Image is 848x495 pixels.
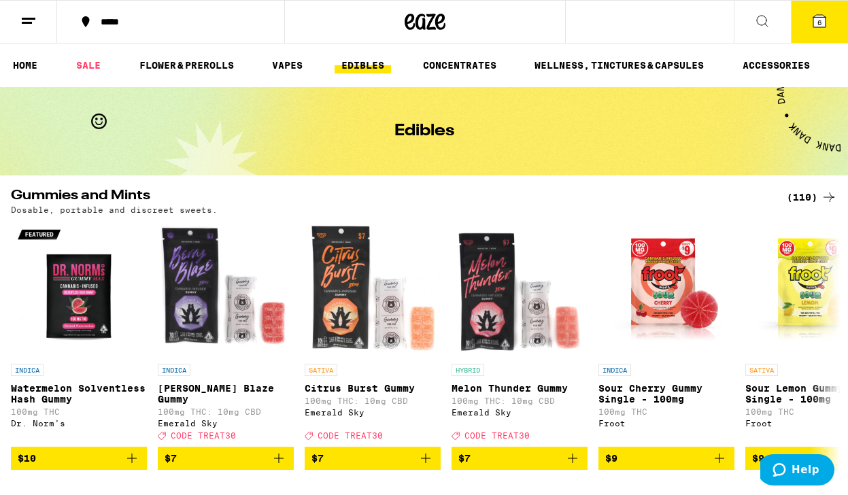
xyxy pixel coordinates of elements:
span: $9 [752,453,764,464]
a: Open page for Melon Thunder Gummy from Emerald Sky [452,221,588,447]
a: VAPES [265,57,309,73]
button: Add to bag [598,447,734,470]
p: [PERSON_NAME] Blaze Gummy [158,383,294,405]
a: Open page for Citrus Burst Gummy from Emerald Sky [305,221,441,447]
p: SATIVA [745,364,778,376]
a: ACCESSORIES [736,57,817,73]
span: $9 [605,453,617,464]
div: Emerald Sky [305,408,441,417]
p: 100mg THC [598,407,734,416]
iframe: Opens a widget where you can find more information [760,454,834,488]
p: HYBRID [452,364,484,376]
a: SALE [69,57,107,73]
p: Sour Cherry Gummy Single - 100mg [598,383,734,405]
img: Dr. Norm's - Watermelon Solventless Hash Gummy [11,221,147,357]
p: INDICA [158,364,190,376]
p: Melon Thunder Gummy [452,383,588,394]
a: EDIBLES [335,57,391,73]
div: Dr. Norm's [11,419,147,428]
p: Watermelon Solventless Hash Gummy [11,383,147,405]
img: Emerald Sky - Melon Thunder Gummy [452,221,588,357]
a: (110) [787,189,837,205]
p: SATIVA [305,364,337,376]
p: INDICA [598,364,631,376]
p: INDICA [11,364,44,376]
span: $7 [311,453,324,464]
button: Add to bag [11,447,147,470]
a: WELLNESS, TINCTURES & CAPSULES [528,57,711,73]
img: Emerald Sky - Berry Blaze Gummy [158,221,294,357]
span: $7 [165,453,177,464]
button: 6 [791,1,848,43]
button: Add to bag [452,447,588,470]
a: Open page for Sour Cherry Gummy Single - 100mg from Froot [598,221,734,447]
img: Emerald Sky - Citrus Burst Gummy [305,221,441,357]
p: 100mg THC: 10mg CBD [305,396,441,405]
p: 100mg THC: 10mg CBD [452,396,588,405]
a: Open page for Berry Blaze Gummy from Emerald Sky [158,221,294,447]
a: HOME [6,57,44,73]
span: $10 [18,453,36,464]
button: Add to bag [305,447,441,470]
p: Citrus Burst Gummy [305,383,441,394]
span: CODE TREAT30 [171,431,236,440]
span: 6 [817,18,821,27]
div: Emerald Sky [452,408,588,417]
a: CONCENTRATES [416,57,503,73]
p: 100mg THC: 10mg CBD [158,407,294,416]
a: FLOWER & PREROLLS [133,57,241,73]
span: $7 [458,453,471,464]
p: 100mg THC [11,407,147,416]
div: Emerald Sky [158,419,294,428]
span: CODE TREAT30 [318,431,383,440]
div: Froot [598,419,734,428]
img: Froot - Sour Cherry Gummy Single - 100mg [598,221,734,357]
h2: Gummies and Mints [11,189,770,205]
h1: Edibles [394,123,454,139]
button: Add to bag [158,447,294,470]
a: Open page for Watermelon Solventless Hash Gummy from Dr. Norm's [11,221,147,447]
span: CODE TREAT30 [464,431,530,440]
p: Dosable, portable and discreet sweets. [11,205,218,214]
